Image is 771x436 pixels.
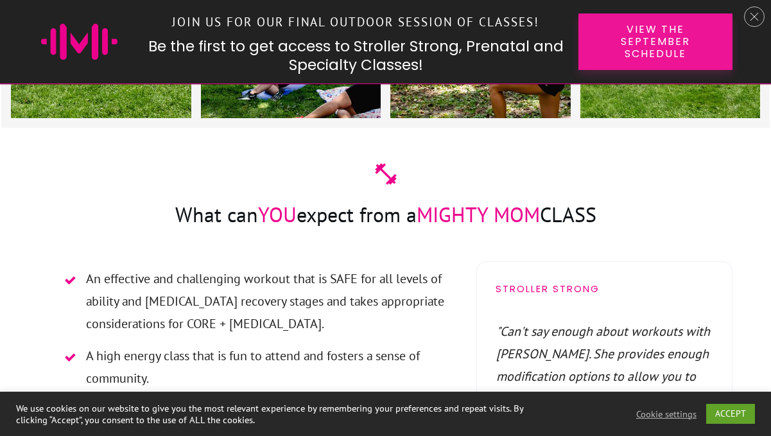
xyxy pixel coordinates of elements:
div: We use cookies on our website to give you the most relevant experience by remembering your prefer... [16,403,533,426]
span: MIGHTY MOM [417,201,540,228]
span: An effective and challenging workout that is SAFE for all levels of ability and [MEDICAL_DATA] re... [86,268,448,335]
span: View the September Schedule [601,23,710,60]
h3: What can expect from a CLASS [40,200,732,245]
a: ACCEPT [706,404,755,424]
p: Stroller Strong [496,281,600,313]
span: A high energy class that is fun to attend and fosters a sense of community. [86,345,448,390]
span: YOU [258,201,297,228]
a: Cookie settings [636,408,697,420]
img: mighty-mom-ico [41,24,117,60]
h2: Be the first to get access to Stroller Strong, Prenatal and Specialty Classes! [146,37,566,76]
p: Join us for our final outdoor session of classes! [146,8,565,36]
a: View the September Schedule [578,13,732,70]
